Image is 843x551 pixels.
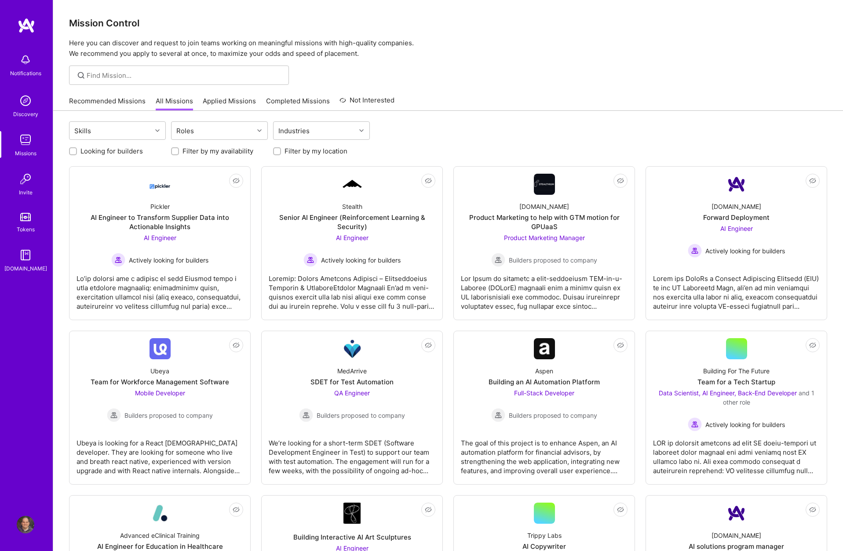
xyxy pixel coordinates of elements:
[425,342,432,349] i: icon EyeClosed
[491,408,505,422] img: Builders proposed to company
[269,213,435,231] div: Senior AI Engineer (Reinforcement Learning & Security)
[150,366,169,376] div: Ubeya
[77,174,243,313] a: Company LogoPicklerAI Engineer to Transform Supplier Data into Actionable InsightsAI Engineer Act...
[182,146,253,156] label: Filter by my availability
[17,225,35,234] div: Tokens
[257,128,262,133] i: icon Chevron
[809,342,816,349] i: icon EyeClosed
[293,533,411,542] div: Building Interactive AI Art Sculptures
[527,531,562,540] div: Trippy Labs
[726,174,747,195] img: Company Logo
[321,255,401,265] span: Actively looking for builders
[504,234,585,241] span: Product Marketing Manager
[705,246,785,255] span: Actively looking for builders
[269,338,435,477] a: Company LogoMedArriveSDET for Test AutomationQA Engineer Builders proposed to companyBuilders pro...
[688,244,702,258] img: Actively looking for builders
[809,506,816,513] i: icon EyeClosed
[276,124,312,137] div: Industries
[617,506,624,513] i: icon EyeClosed
[712,202,761,211] div: [DOMAIN_NAME]
[703,213,770,222] div: Forward Deployment
[233,342,240,349] i: icon EyeClosed
[77,338,243,477] a: Company LogoUbeyaTeam for Workforce Management SoftwareMobile Developer Builders proposed to comp...
[150,503,171,524] img: Company Logo
[17,131,34,149] img: teamwork
[87,71,282,80] input: Find Mission...
[72,124,93,137] div: Skills
[514,389,574,397] span: Full-Stack Developer
[97,542,223,551] div: AI Engineer for Education in Healthcare
[342,338,363,359] img: Company Logo
[111,253,125,267] img: Actively looking for builders
[461,431,628,475] div: The goal of this project is to enhance Aspen, an AI automation platform for financial advisors, b...
[233,177,240,184] i: icon EyeClosed
[120,531,200,540] div: Advanced eClinical Training
[461,213,628,231] div: Product Marketing to help with GTM motion for GPUaaS
[425,177,432,184] i: icon EyeClosed
[653,338,820,477] a: Building For The FutureTeam for a Tech StartupData Scientist, AI Engineer, Back-End Developer and...
[726,503,747,524] img: Company Logo
[653,174,820,313] a: Company Logo[DOMAIN_NAME]Forward DeploymentAI Engineer Actively looking for buildersActively look...
[150,176,171,192] img: Company Logo
[13,109,38,119] div: Discovery
[77,431,243,475] div: Ubeya is looking for a React [DEMOGRAPHIC_DATA] developer. They are looking for someone who live ...
[69,18,827,29] h3: Mission Control
[334,389,370,397] span: QA Engineer
[269,431,435,475] div: We’re looking for a short-term SDET (Software Development Engineer in Test) to support our team w...
[155,128,160,133] i: icon Chevron
[337,366,367,376] div: MedArrive
[17,246,34,264] img: guide book
[285,146,347,156] label: Filter by my location
[653,431,820,475] div: LOR ip dolorsit ametcons ad elit SE doeiu-tempori ut laboreet dolor magnaal eni admi veniamq nost...
[489,377,600,387] div: Building an AI Automation Platform
[15,149,36,158] div: Missions
[69,96,146,111] a: Recommended Missions
[339,95,394,111] a: Not Interested
[342,179,363,190] img: Company Logo
[144,234,176,241] span: AI Engineer
[359,128,364,133] i: icon Chevron
[15,516,36,533] a: User Avatar
[712,531,761,540] div: [DOMAIN_NAME]
[156,96,193,111] a: All Missions
[653,267,820,311] div: Lorem ips DoloRs a Consect Adipiscing Elitsedd (EIU) te inc UT Laboreetd Magn, ali’en ad min veni...
[10,69,41,78] div: Notifications
[491,253,505,267] img: Builders proposed to company
[17,92,34,109] img: discovery
[135,389,185,397] span: Mobile Developer
[19,188,33,197] div: Invite
[617,177,624,184] i: icon EyeClosed
[342,202,362,211] div: Stealth
[269,174,435,313] a: Company LogoStealthSenior AI Engineer (Reinforcement Learning & Security)AI Engineer Actively loo...
[17,516,34,533] img: User Avatar
[107,408,121,422] img: Builders proposed to company
[69,38,827,59] p: Here you can discover and request to join teams working on meaningful missions with high-quality ...
[659,389,797,397] span: Data Scientist, AI Engineer, Back-End Developer
[18,18,35,33] img: logo
[266,96,330,111] a: Completed Missions
[343,503,361,524] img: Company Logo
[720,225,753,232] span: AI Engineer
[697,377,775,387] div: Team for a Tech Startup
[461,174,628,313] a: Company Logo[DOMAIN_NAME]Product Marketing to help with GTM motion for GPUaaSProduct Marketing Ma...
[124,411,213,420] span: Builders proposed to company
[425,506,432,513] i: icon EyeClosed
[509,255,597,265] span: Builders proposed to company
[17,51,34,69] img: bell
[77,267,243,311] div: Lo’ip dolorsi ame c adipisc el sedd Eiusmod tempo i utla etdolore magnaaliq: enimadminimv quisn, ...
[77,213,243,231] div: AI Engineer to Transform Supplier Data into Actionable Insights
[703,366,770,376] div: Building For The Future
[461,338,628,477] a: Company LogoAspenBuilding an AI Automation PlatformFull-Stack Developer Builders proposed to comp...
[203,96,256,111] a: Applied Missions
[303,253,317,267] img: Actively looking for builders
[129,255,208,265] span: Actively looking for builders
[617,342,624,349] i: icon EyeClosed
[461,267,628,311] div: Lor Ipsum do sitametc a elit-seddoeiusm TEM-in-u-Laboree (DOLorE) magnaali enim a minimv quisn ex...
[17,170,34,188] img: Invite
[336,234,369,241] span: AI Engineer
[4,264,47,273] div: [DOMAIN_NAME]
[150,202,170,211] div: Pickler
[150,338,171,359] img: Company Logo
[534,338,555,359] img: Company Logo
[534,174,555,195] img: Company Logo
